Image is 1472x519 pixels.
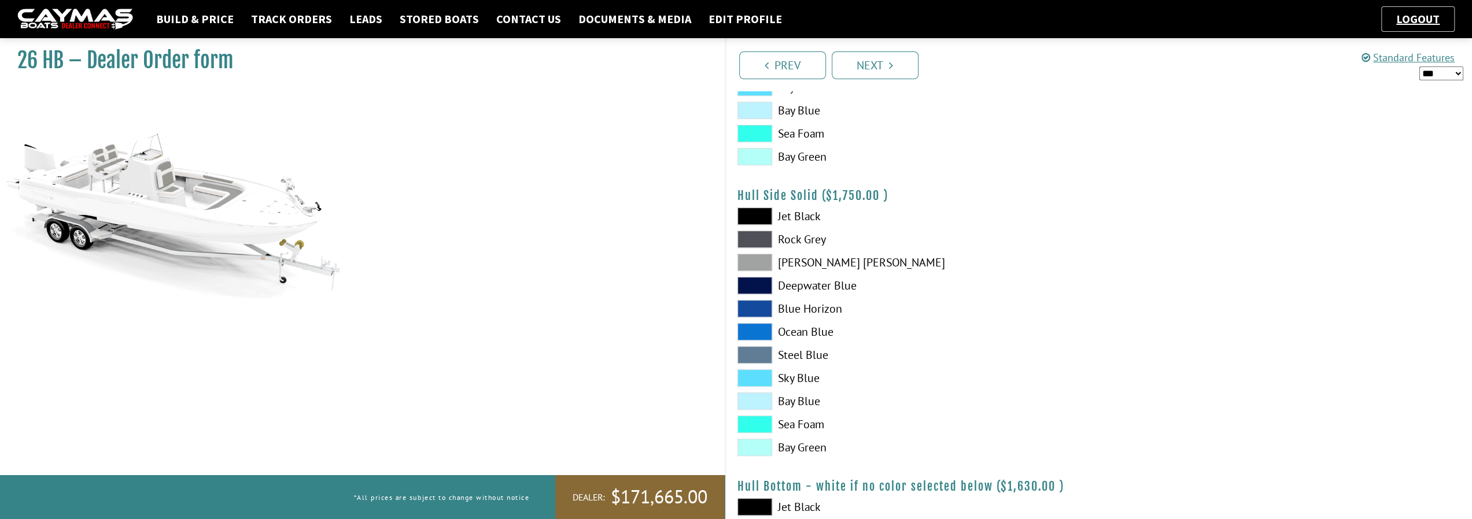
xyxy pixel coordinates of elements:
[555,475,725,519] a: Dealer:$171,665.00
[490,12,567,27] a: Contact Us
[737,498,1087,516] label: Jet Black
[1390,12,1445,26] a: Logout
[737,300,1087,317] label: Blue Horizon
[354,488,529,507] p: *All prices are subject to change without notice
[739,51,826,79] a: Prev
[611,485,707,509] span: $171,665.00
[703,12,788,27] a: Edit Profile
[344,12,388,27] a: Leads
[737,254,1087,271] label: [PERSON_NAME] [PERSON_NAME]
[737,416,1087,433] label: Sea Foam
[737,231,1087,248] label: Rock Grey
[394,12,485,27] a: Stored Boats
[1362,51,1455,64] a: Standard Features
[1001,479,1056,494] span: $1,630.00
[737,346,1087,364] label: Steel Blue
[737,148,1087,165] label: Bay Green
[573,491,605,503] span: Dealer:
[17,9,133,30] img: caymas-dealer-connect-2ed40d3bc7270c1d8d7ffb4b79bf05adc795679939227970def78ec6f6c03838.gif
[737,479,1461,494] h4: Hull Bottom - white if no color selected below ( )
[245,12,338,27] a: Track Orders
[737,369,1087,387] label: Sky Blue
[826,188,880,203] span: $1,750.00
[737,277,1087,294] label: Deepwater Blue
[737,392,1087,410] label: Bay Blue
[737,323,1087,340] label: Ocean Blue
[832,51,918,79] a: Next
[150,12,239,27] a: Build & Price
[737,102,1087,119] label: Bay Blue
[573,12,697,27] a: Documents & Media
[737,125,1087,142] label: Sea Foam
[17,47,696,73] h1: 26 HB – Dealer Order form
[737,207,1087,225] label: Jet Black
[737,188,1461,203] h4: Hull Side Solid ( )
[737,439,1087,456] label: Bay Green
